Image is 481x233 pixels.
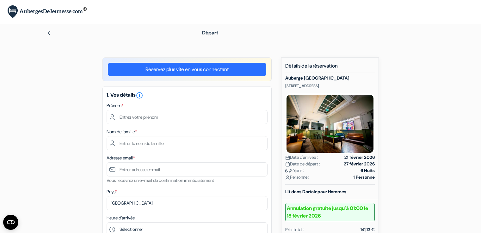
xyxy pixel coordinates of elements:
[202,29,218,36] span: Départ
[107,215,135,221] label: Heure d'arrivée
[285,175,290,180] img: user_icon.svg
[285,63,375,73] h5: Détails de la réservation
[285,75,375,81] h5: Auberge [GEOGRAPHIC_DATA]
[285,203,375,221] b: Annulation gratuite jusqu’à 01:00 le 18 février 2026
[285,162,290,167] img: calendar.svg
[344,161,375,167] strong: 27 février 2026
[285,226,304,233] div: Prix total :
[107,188,117,195] label: Pays
[285,174,309,181] span: Personne :
[285,161,320,167] span: Date de départ :
[353,174,375,181] strong: 1 Personne
[107,162,268,176] input: Entrer adresse e-mail
[107,110,268,124] input: Entrez votre prénom
[108,63,266,76] a: Réservez plus vite en vous connectant
[107,136,268,150] input: Entrer le nom de famille
[285,189,346,194] b: Lit dans Dortoir pour Hommes
[285,169,290,173] img: moon.svg
[285,154,318,161] span: Date d'arrivée :
[107,102,123,109] label: Prénom
[107,128,137,135] label: Nom de famille
[344,154,375,161] strong: 21 février 2026
[361,226,375,233] div: 141,13 €
[136,92,143,99] i: error_outline
[107,155,135,161] label: Adresse email
[3,215,18,230] button: Ouvrir le widget CMP
[46,31,52,36] img: left_arrow.svg
[107,92,268,99] h5: 1. Vos détails
[285,83,375,88] p: [STREET_ADDRESS]
[285,167,304,174] span: Séjour :
[285,155,290,160] img: calendar.svg
[8,5,87,18] img: AubergesDeJeunesse.com
[107,177,214,183] small: Vous recevrez un e-mail de confirmation immédiatement
[136,92,143,98] a: error_outline
[361,167,375,174] strong: 6 Nuits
